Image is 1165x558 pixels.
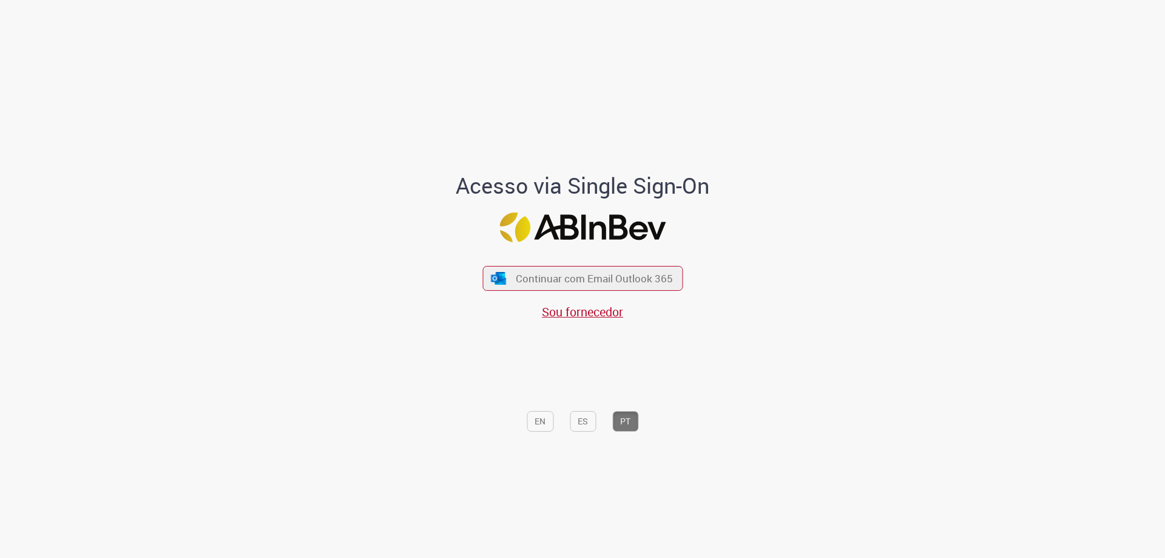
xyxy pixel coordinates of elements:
img: ícone Azure/Microsoft 360 [490,272,507,285]
button: EN [527,411,553,432]
span: Continuar com Email Outlook 365 [516,271,673,285]
button: ES [570,411,596,432]
img: Logo ABInBev [499,213,666,242]
a: Sou fornecedor [542,304,623,320]
h1: Acesso via Single Sign-On [414,174,751,198]
button: ícone Azure/Microsoft 360 Continuar com Email Outlook 365 [482,266,683,291]
button: PT [612,411,638,432]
